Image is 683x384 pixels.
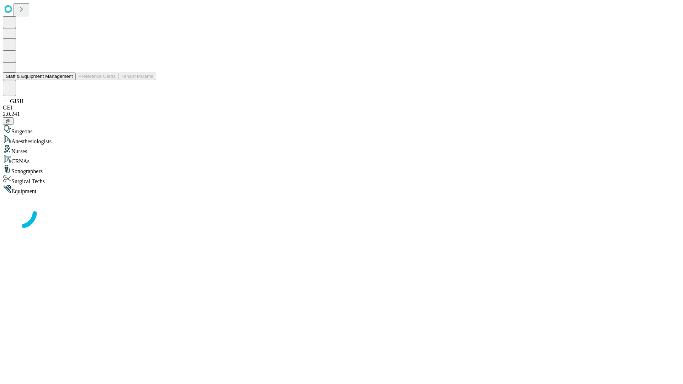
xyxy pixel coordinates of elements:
[3,135,680,145] div: Anesthesiologists
[3,165,680,175] div: Sonographers
[3,117,14,125] button: @
[76,73,118,80] button: Preference Cards
[3,155,680,165] div: CRNAs
[3,73,76,80] button: Staff & Equipment Management
[3,145,680,155] div: Nurses
[3,125,680,135] div: Surgeons
[3,175,680,185] div: Surgical Techs
[6,118,11,124] span: @
[3,185,680,194] div: Equipment
[118,73,156,80] button: Tenant Params
[10,98,23,104] span: GJSH
[3,105,680,111] div: GEI
[3,111,680,117] div: 2.0.241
